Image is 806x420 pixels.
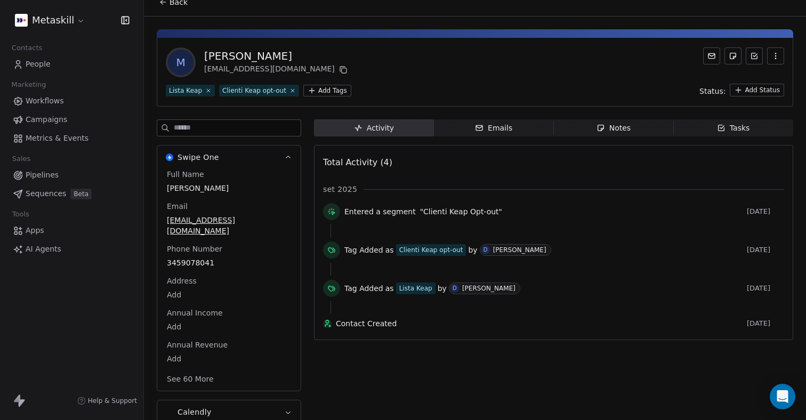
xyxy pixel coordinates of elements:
div: Tasks [717,123,750,134]
span: Email [165,201,190,212]
span: [DATE] [747,319,784,328]
span: [DATE] [747,207,784,216]
span: Metrics & Events [26,133,88,144]
button: Swipe OneSwipe One [157,146,301,169]
span: Add [167,353,291,364]
span: Marketing [7,77,51,93]
div: Open Intercom Messenger [770,384,795,409]
a: People [9,55,135,73]
div: Clienti Keap opt-out [222,86,286,95]
button: See 60 More [160,369,220,389]
span: as [385,245,394,255]
span: [DATE] [747,284,784,293]
span: as [385,283,394,294]
a: SequencesBeta [9,185,135,203]
span: Sequences [26,188,66,199]
img: Calendly [166,408,173,416]
div: [PERSON_NAME] [462,285,515,292]
span: People [26,59,51,70]
span: Metaskill [32,13,74,27]
div: Emails [475,123,512,134]
span: Entered a segment [344,206,416,217]
span: [DATE] [747,246,784,254]
span: Calendly [178,407,212,417]
div: Notes [597,123,631,134]
div: D [483,246,488,254]
span: Address [165,276,199,286]
a: Pipelines [9,166,135,184]
span: set 2025 [323,184,357,195]
button: Metaskill [13,11,87,29]
img: AVATAR%20METASKILL%20-%20Colori%20Positivo.png [15,14,28,27]
a: Apps [9,222,135,239]
span: Help & Support [88,397,137,405]
span: [EMAIL_ADDRESS][DOMAIN_NAME] [167,215,291,236]
span: Beta [70,189,92,199]
img: Swipe One [166,154,173,161]
div: D [453,284,457,293]
div: Clienti Keap opt-out [399,245,463,255]
span: M [168,50,194,75]
span: Contacts [7,40,47,56]
span: Full Name [165,169,206,180]
a: Metrics & Events [9,130,135,147]
span: by [438,283,447,294]
div: Lista Keap [399,284,432,293]
span: by [468,245,477,255]
span: Workflows [26,95,64,107]
button: Add Status [730,84,784,96]
span: Apps [26,225,44,236]
a: Help & Support [77,397,137,405]
span: AI Agents [26,244,61,255]
span: Phone Number [165,244,224,254]
span: Total Activity (4) [323,157,392,167]
span: Campaigns [26,114,67,125]
div: [PERSON_NAME] [493,246,546,254]
div: [PERSON_NAME] [204,49,350,63]
div: Lista Keap [169,86,202,95]
span: Sales [7,151,35,167]
a: Workflows [9,92,135,110]
span: Tools [7,206,34,222]
a: AI Agents [9,240,135,258]
span: [PERSON_NAME] [167,183,291,193]
span: Status: [699,86,726,96]
a: Campaigns [9,111,135,128]
button: Add Tags [303,85,351,96]
span: Contact Created [336,318,743,329]
div: [EMAIL_ADDRESS][DOMAIN_NAME] [204,63,350,76]
span: Tag Added [344,283,383,294]
span: Annual Income [165,308,225,318]
span: Annual Revenue [165,340,230,350]
span: "Clienti Keap Opt-out" [420,206,502,217]
span: 3459078041 [167,257,291,268]
span: Swipe One [178,152,219,163]
span: Pipelines [26,169,59,181]
span: Add [167,289,291,300]
span: Tag Added [344,245,383,255]
div: Swipe OneSwipe One [157,169,301,391]
span: Add [167,321,291,332]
